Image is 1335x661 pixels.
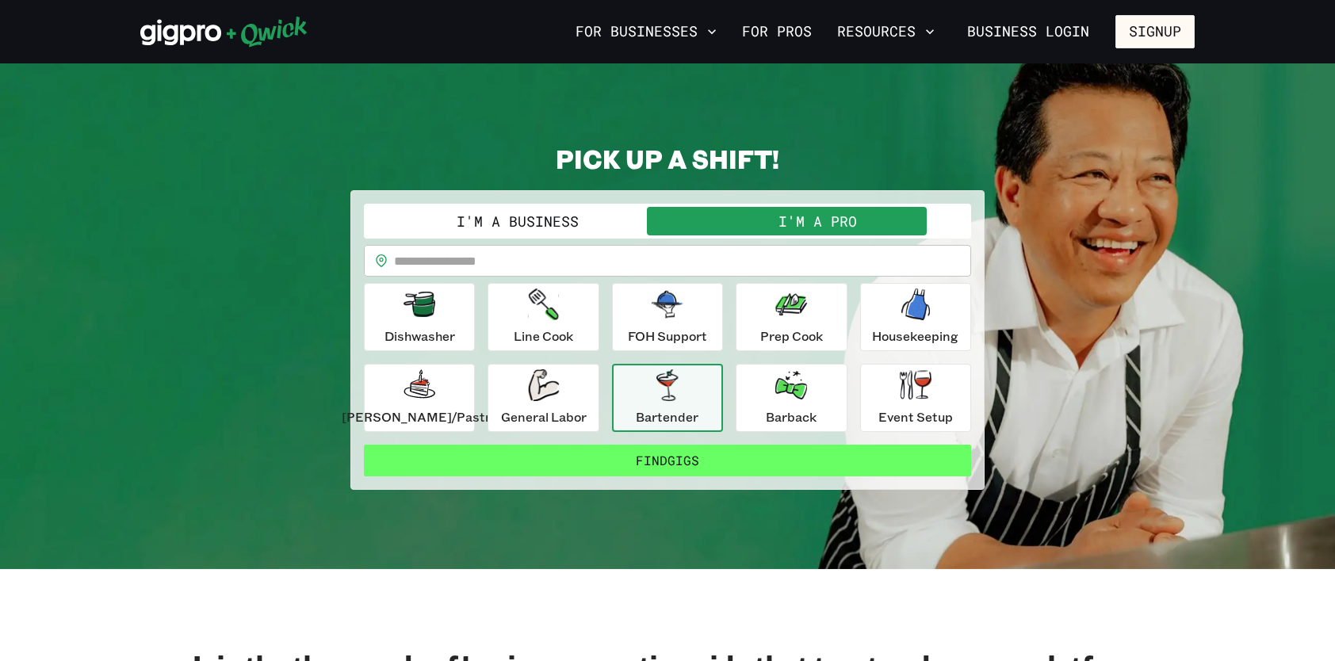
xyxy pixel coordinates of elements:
p: Prep Cook [760,327,823,346]
a: For Pros [736,18,818,45]
button: Dishwasher [364,283,475,351]
button: Line Cook [488,283,599,351]
button: Bartender [612,364,723,432]
button: FOH Support [612,283,723,351]
button: Resources [831,18,941,45]
p: FOH Support [628,327,707,346]
button: Barback [736,364,847,432]
button: For Businesses [569,18,723,45]
button: General Labor [488,364,599,432]
p: General Labor [501,407,587,426]
button: [PERSON_NAME]/Pastry [364,364,475,432]
h2: PICK UP A SHIFT! [350,143,985,174]
button: Prep Cook [736,283,847,351]
p: Housekeeping [872,327,958,346]
p: Bartender [636,407,698,426]
button: I'm a Pro [667,207,968,235]
p: Dishwasher [384,327,455,346]
a: Business Login [954,15,1103,48]
p: Barback [766,407,817,426]
button: FindGigs [364,445,971,476]
p: Event Setup [878,407,953,426]
button: Housekeeping [860,283,971,351]
button: I'm a Business [367,207,667,235]
button: Signup [1115,15,1195,48]
button: Event Setup [860,364,971,432]
p: Line Cook [514,327,573,346]
p: [PERSON_NAME]/Pastry [342,407,497,426]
